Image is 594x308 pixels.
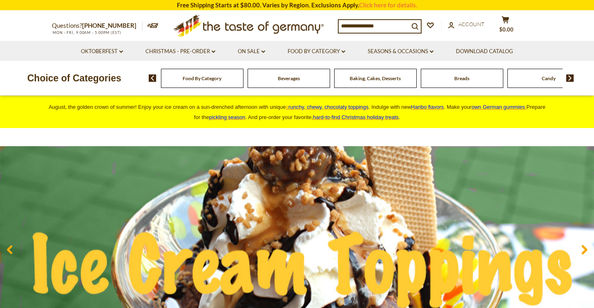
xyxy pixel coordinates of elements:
[238,47,265,56] a: On Sale
[359,1,417,9] a: Click here for details.
[286,104,368,110] a: crunchy, chewy, chocolaty toppings
[278,75,300,81] a: Beverages
[471,104,526,110] a: own German gummies.
[458,21,485,27] span: Account
[313,114,399,120] a: hard-to-find Christmas holiday treats
[209,114,246,120] a: pickling season
[52,30,121,35] span: MON - FRI, 9:00AM - 5:00PM (EST)
[448,20,485,29] a: Account
[288,47,345,56] a: Food By Category
[499,26,514,33] span: $0.00
[566,74,574,82] img: next arrow
[145,47,215,56] a: Christmas - PRE-ORDER
[149,74,156,82] img: previous arrow
[471,104,525,110] span: own German gummies
[81,47,123,56] a: Oktoberfest
[183,75,221,81] a: Food By Category
[411,104,444,110] a: Haribo flavors
[493,16,518,36] button: $0.00
[288,104,368,110] span: runchy, chewy, chocolaty toppings
[82,22,136,29] a: [PHONE_NUMBER]
[52,20,143,31] p: Questions?
[454,75,469,81] a: Breads
[350,75,401,81] a: Baking, Cakes, Desserts
[456,47,513,56] a: Download Catalog
[368,47,433,56] a: Seasons & Occasions
[542,75,556,81] a: Candy
[313,114,400,120] span: .
[49,104,545,120] span: August, the golden crown of summer! Enjoy your ice cream on a sun-drenched afternoon with unique ...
